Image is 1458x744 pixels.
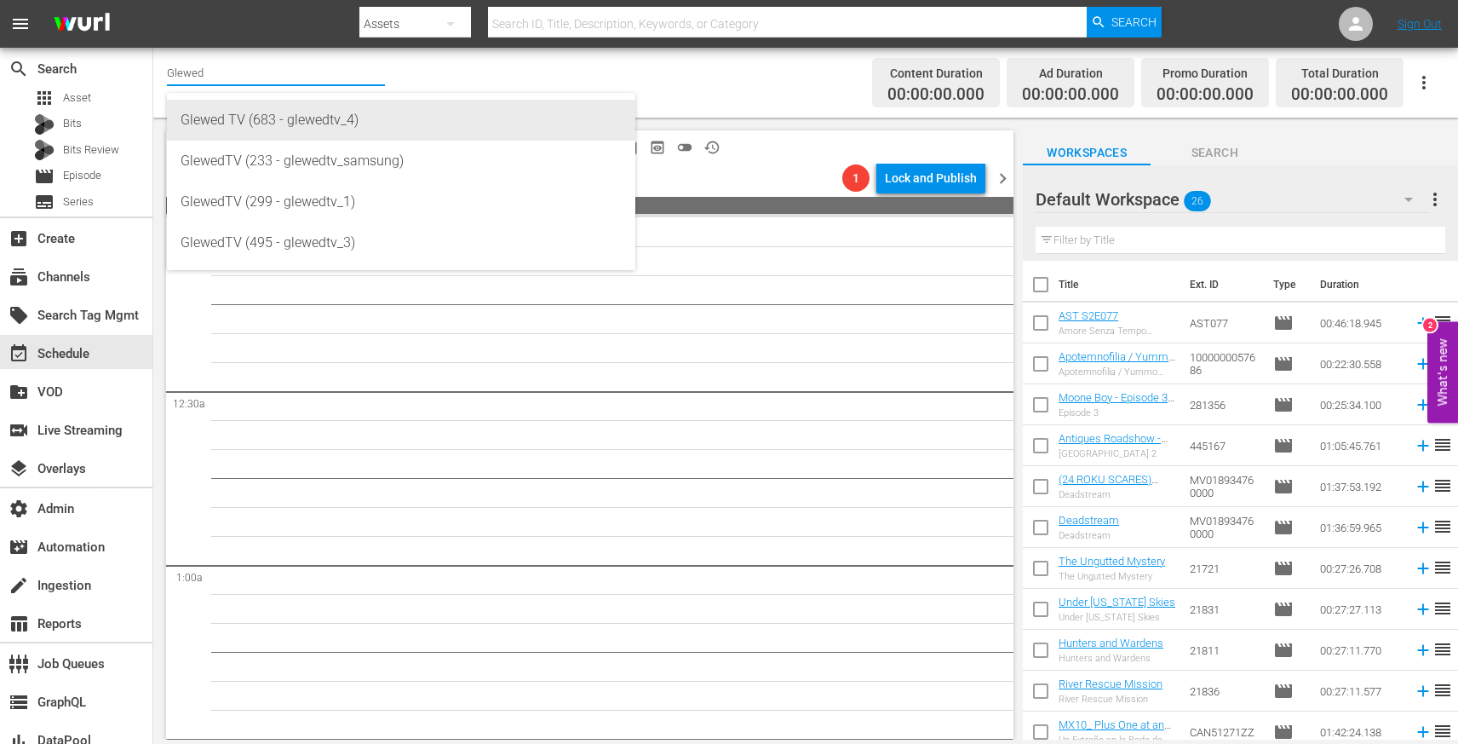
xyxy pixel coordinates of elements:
th: Ext. ID [1180,261,1262,309]
td: 01:37:53.192 [1313,466,1407,507]
a: River Rescue Mission [1059,678,1162,690]
td: 281356 [1183,384,1266,425]
span: 24:00:00.000 [166,197,1013,214]
span: Search [9,59,29,79]
div: Bits Review [34,140,55,160]
span: View History [698,134,726,161]
svg: Add to Schedule [1414,518,1432,537]
span: history_outlined [703,139,720,156]
span: Episode [1273,517,1294,538]
a: Moone Boy - Episode 3 (S1E3) [1059,391,1174,417]
span: Live Streaming [9,420,29,441]
div: Ad Duration [1022,61,1119,85]
span: Episode [1273,558,1294,579]
div: 2 [1423,318,1437,332]
a: Under [US_STATE] Skies [1059,596,1175,608]
span: reorder [1432,435,1453,455]
td: AST077 [1183,303,1266,343]
span: Reports [9,614,29,634]
div: Content Duration [887,61,984,85]
span: Schedule [9,343,29,364]
th: Type [1263,261,1310,309]
a: Antiques Roadshow - [GEOGRAPHIC_DATA] 2 (S47E13) [1059,432,1170,470]
a: The Ungutted Mystery [1059,555,1165,568]
a: AST S2E077 [1059,309,1118,322]
svg: Add to Schedule [1414,723,1432,741]
div: Deadstream [1059,530,1119,541]
span: VOD [9,382,29,402]
span: Episode [1273,435,1294,456]
span: Asset [34,88,55,108]
span: Episode [63,167,101,184]
div: Bits [34,114,55,135]
span: reorder [1432,557,1453,578]
span: Workspaces [1023,142,1151,164]
button: Open Feedback Widget [1427,321,1458,423]
svg: Add to Schedule [1414,314,1432,332]
a: Deadstream [1059,514,1119,527]
td: MV018934760000 [1183,507,1266,548]
span: chevron_right [992,168,1013,189]
a: Hunters and Wardens [1059,637,1163,649]
svg: Add to Schedule [1414,682,1432,701]
span: 24 hours Lineup View is OFF [671,134,698,161]
span: 1 [842,171,870,185]
th: Title [1059,261,1180,309]
div: Glewed TV (683 - glewedtv_4) [181,100,622,141]
span: Search [1151,142,1278,164]
td: 00:25:34.100 [1313,384,1407,425]
button: more_vert [1425,179,1445,220]
div: Default Workspace [1036,176,1428,223]
span: 26 [1184,183,1211,219]
svg: Add to Schedule [1414,559,1432,578]
span: preview_outlined [649,139,666,156]
a: (24 ROKU SCARES) Deadstream [1059,473,1158,499]
td: 00:27:11.577 [1313,671,1407,712]
div: Amore Senza Tempo ep.077 [1059,326,1176,337]
span: reorder [1432,598,1453,619]
svg: Add to Schedule [1414,600,1432,619]
span: Episode [1273,395,1294,415]
img: ans4CAIJ8jUAAAAAAAAAAAAAAAAAAAAAAAAgQb4GAAAAAAAAAAAAAAAAAAAAAAAAJMjXAAAAAAAAAAAAAAAAAAAAAAAAgAT5G... [41,4,123,44]
span: reorder [1432,721,1453,741]
span: 00:00:00.000 [1157,85,1254,105]
a: Sign Out [1398,17,1442,31]
div: Deadstream [1059,489,1176,500]
div: Promo Duration [1157,61,1254,85]
span: Asset [63,89,91,107]
div: River Rescue Mission [1059,694,1162,705]
th: Duration [1310,261,1412,309]
span: Episode [34,166,55,187]
a: Apotemnofilia / Yummo Spot [1059,350,1175,376]
a: MX10_ Plus One at an Amish Wedding [1059,718,1171,744]
td: 00:46:18.945 [1313,303,1407,343]
span: Bits [63,115,82,132]
div: Hunters and Wardens [1059,653,1163,664]
svg: Add to Schedule [1414,477,1432,496]
button: Search [1087,7,1162,37]
span: Channels [9,267,29,287]
svg: Add to Schedule [1414,355,1432,373]
span: Ingestion [9,575,29,596]
span: menu [10,14,31,34]
span: Job Queues [9,654,29,674]
span: Episode [1273,640,1294,660]
span: Search [1111,7,1157,37]
div: GlewedTV (299 - glewedtv_1) [181,182,622,222]
span: Bits Review [63,141,119,159]
td: 00:27:11.770 [1313,630,1407,671]
td: 21831 [1183,589,1266,630]
div: Total Duration [1291,61,1388,85]
td: 1000000057686 [1183,343,1266,384]
svg: Add to Schedule [1414,395,1432,414]
td: 00:22:30.558 [1313,343,1407,384]
span: Search Tag Mgmt [9,305,29,326]
span: Episode [1273,354,1294,374]
span: Episode [1273,681,1294,701]
span: Series [63,193,94,211]
div: GlewedTV (233 - glewedtv_samsung) [181,141,622,182]
div: [GEOGRAPHIC_DATA] 2 [1059,448,1176,459]
span: reorder [1432,312,1453,332]
div: Apotemnofilia / Yummo Spot [1059,366,1176,378]
div: Lock and Publish [885,163,977,193]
